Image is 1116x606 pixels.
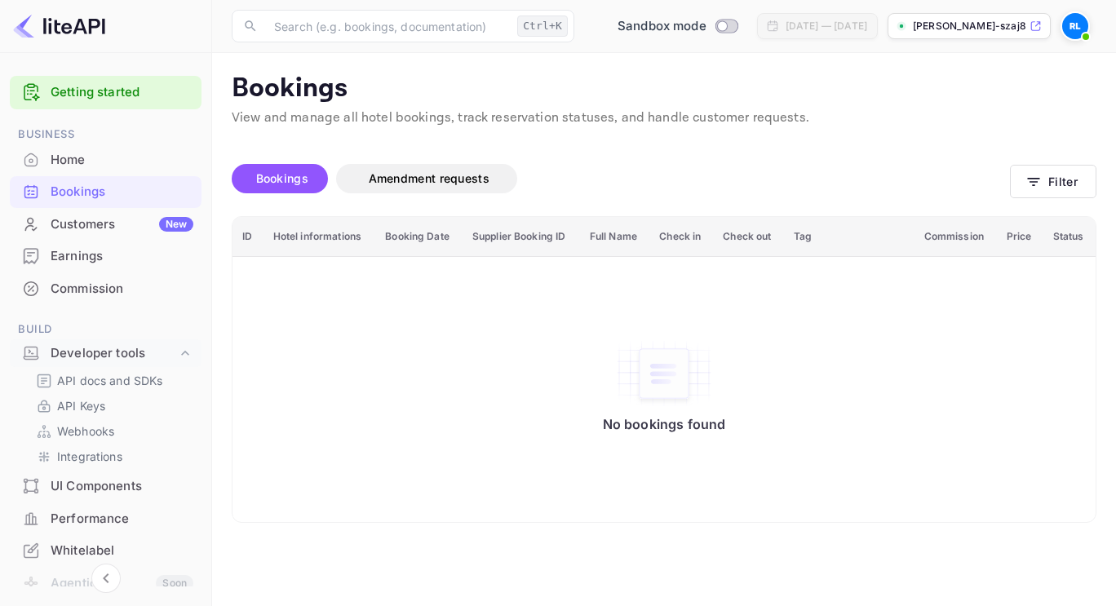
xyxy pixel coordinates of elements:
div: Whitelabel [10,535,201,567]
button: Filter [1010,165,1096,198]
div: Home [51,151,193,170]
img: LiteAPI logo [13,13,105,39]
table: booking table [232,217,1096,522]
th: Supplier Booking ID [463,217,580,257]
div: Developer tools [10,339,201,368]
th: ID [232,217,263,257]
div: Earnings [10,241,201,272]
a: Whitelabel [10,535,201,565]
p: [PERSON_NAME]-szaj8.nuitee... [913,19,1026,33]
div: Whitelabel [51,542,193,560]
div: Webhooks [29,419,195,443]
div: UI Components [10,471,201,502]
div: account-settings tabs [232,164,1010,193]
a: Home [10,144,201,175]
p: Integrations [57,448,122,465]
span: Business [10,126,201,144]
p: Webhooks [57,422,114,440]
p: Bookings [232,73,1096,105]
div: Performance [10,503,201,535]
th: Status [1043,217,1096,257]
div: Switch to Production mode [611,17,744,36]
span: Bookings [256,171,308,185]
div: CustomersNew [10,209,201,241]
div: Customers [51,215,193,234]
a: Getting started [51,83,193,102]
th: Check in [649,217,713,257]
a: API Keys [36,397,188,414]
div: Bookings [51,183,193,201]
a: Webhooks [36,422,188,440]
div: UI Components [51,477,193,496]
span: Sandbox mode [618,17,706,36]
div: Performance [51,510,193,529]
th: Booking Date [375,217,463,257]
a: CustomersNew [10,209,201,239]
p: API docs and SDKs [57,372,163,389]
a: Integrations [36,448,188,465]
th: Price [997,217,1043,257]
div: Commission [51,280,193,299]
th: Commission [914,217,997,257]
img: Radu Lito [1062,13,1088,39]
span: Build [10,321,201,338]
div: Commission [10,273,201,305]
a: Commission [10,273,201,303]
img: No bookings found [615,339,713,408]
span: Amendment requests [369,171,489,185]
div: Getting started [10,76,201,109]
th: Hotel informations [263,217,376,257]
a: Earnings [10,241,201,271]
a: Performance [10,503,201,533]
th: Full Name [580,217,649,257]
div: API Keys [29,394,195,418]
th: Tag [784,217,914,257]
div: Integrations [29,445,195,468]
p: View and manage all hotel bookings, track reservation statuses, and handle customer requests. [232,108,1096,128]
p: No bookings found [603,416,726,432]
a: UI Components [10,471,201,501]
div: Developer tools [51,344,177,363]
div: API docs and SDKs [29,369,195,392]
th: Check out [713,217,783,257]
div: Earnings [51,247,193,266]
p: API Keys [57,397,105,414]
button: Collapse navigation [91,564,121,593]
div: Bookings [10,176,201,208]
a: API docs and SDKs [36,372,188,389]
div: Home [10,144,201,176]
div: New [159,217,193,232]
input: Search (e.g. bookings, documentation) [264,10,511,42]
a: Bookings [10,176,201,206]
div: [DATE] — [DATE] [786,19,867,33]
